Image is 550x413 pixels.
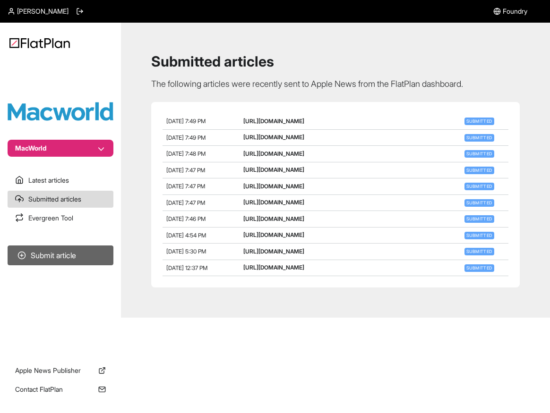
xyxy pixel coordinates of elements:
span: [DATE] 7:46 PM [166,215,206,222]
a: [URL][DOMAIN_NAME] [243,248,304,255]
a: [URL][DOMAIN_NAME] [243,166,304,173]
span: [DATE] 7:47 PM [166,199,205,206]
button: MacWorld [8,140,113,157]
a: Submitted [463,264,496,271]
span: Foundry [503,7,527,16]
span: [DATE] 7:48 PM [166,150,206,157]
a: Submitted [463,182,496,189]
span: Submitted [464,167,494,174]
a: [URL][DOMAIN_NAME] [243,264,304,271]
span: Submitted [464,232,494,239]
img: Publication Logo [8,102,113,121]
a: [URL][DOMAIN_NAME] [243,199,304,206]
a: [PERSON_NAME] [8,7,69,16]
span: Submitted [464,183,494,190]
span: Submitted [464,199,494,207]
span: [DATE] 12:37 PM [166,264,207,271]
span: [DATE] 5:30 PM [166,248,206,255]
a: Submitted [463,166,496,173]
span: [DATE] 7:49 PM [166,134,206,141]
button: Submit article [8,245,113,265]
span: [DATE] 7:47 PM [166,183,205,190]
a: Submitted [463,134,496,141]
span: [DATE] 7:49 PM [166,118,206,125]
span: [DATE] 7:47 PM [166,167,205,174]
a: [URL][DOMAIN_NAME] [243,183,304,190]
span: [DATE] 4:54 PM [166,232,206,239]
span: Submitted [464,118,494,125]
h1: Submitted articles [151,53,520,70]
a: [URL][DOMAIN_NAME] [243,231,304,238]
a: Latest articles [8,172,113,189]
span: [PERSON_NAME] [17,7,69,16]
a: Submitted [463,215,496,222]
span: Submitted [464,215,494,223]
a: Submitted [463,247,496,254]
a: Submitted [463,199,496,206]
a: [URL][DOMAIN_NAME] [243,150,304,157]
span: Submitted [464,248,494,255]
a: Submitted [463,231,496,238]
a: Evergreen Tool [8,210,113,227]
span: Submitted [464,134,494,142]
p: The following articles were recently sent to Apple News from the FlatPlan dashboard. [151,77,520,91]
a: Submitted [463,150,496,157]
a: Submitted [463,117,496,124]
span: Submitted [464,150,494,158]
a: Apple News Publisher [8,362,113,379]
a: [URL][DOMAIN_NAME] [243,134,304,141]
a: Submitted articles [8,191,113,208]
a: [URL][DOMAIN_NAME] [243,118,304,125]
img: Logo [9,38,70,48]
a: Contact FlatPlan [8,381,113,398]
a: [URL][DOMAIN_NAME] [243,215,304,222]
span: Submitted [464,264,494,272]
